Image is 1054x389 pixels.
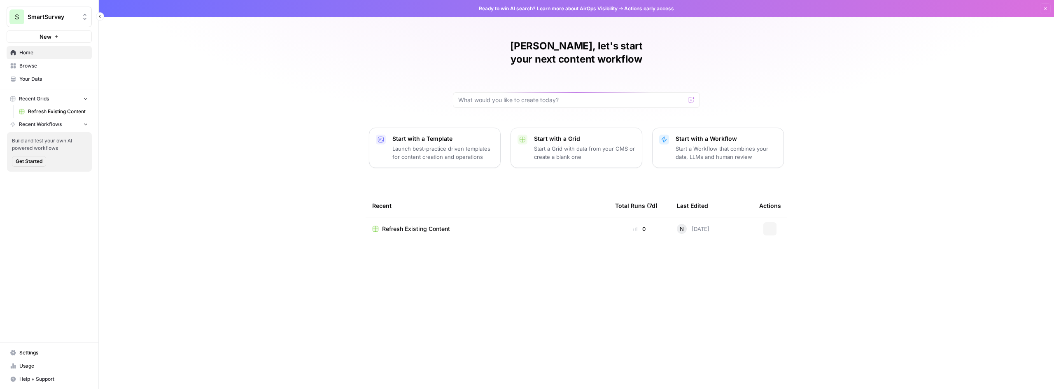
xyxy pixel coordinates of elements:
p: Launch best-practice driven templates for content creation and operations [392,144,494,161]
span: Refresh Existing Content [382,225,450,233]
span: Your Data [19,75,88,83]
button: Recent Workflows [7,118,92,130]
a: Learn more [537,5,564,12]
span: S [15,12,19,22]
p: Start a Grid with data from your CMS or create a blank one [534,144,635,161]
a: Your Data [7,72,92,86]
div: Total Runs (7d) [615,194,658,217]
div: 0 [615,225,664,233]
p: Start with a Workflow [676,135,777,143]
span: Ready to win AI search? about AirOps Visibility [479,5,618,12]
span: Get Started [16,158,42,165]
a: Browse [7,59,92,72]
p: Start with a Template [392,135,494,143]
button: Get Started [12,156,46,167]
button: Recent Grids [7,93,92,105]
button: New [7,30,92,43]
a: Refresh Existing Content [15,105,92,118]
a: Refresh Existing Content [372,225,602,233]
a: Home [7,46,92,59]
span: Home [19,49,88,56]
span: Browse [19,62,88,70]
h1: [PERSON_NAME], let's start your next content workflow [453,40,700,66]
span: Settings [19,349,88,356]
span: Actions early access [624,5,674,12]
span: Usage [19,362,88,370]
span: SmartSurvey [28,13,77,21]
a: Settings [7,346,92,359]
p: Start with a Grid [534,135,635,143]
span: Recent Grids [19,95,49,102]
a: Usage [7,359,92,373]
span: New [40,33,51,41]
span: Refresh Existing Content [28,108,88,115]
button: Start with a GridStart a Grid with data from your CMS or create a blank one [511,128,642,168]
button: Start with a WorkflowStart a Workflow that combines your data, LLMs and human review [652,128,784,168]
span: Recent Workflows [19,121,62,128]
div: Actions [759,194,781,217]
span: N [680,225,684,233]
div: Last Edited [677,194,708,217]
div: Recent [372,194,602,217]
input: What would you like to create today? [458,96,685,104]
span: Help + Support [19,375,88,383]
span: Build and test your own AI powered workflows [12,137,87,152]
button: Workspace: SmartSurvey [7,7,92,27]
div: [DATE] [677,224,709,234]
button: Help + Support [7,373,92,386]
button: Start with a TemplateLaunch best-practice driven templates for content creation and operations [369,128,501,168]
p: Start a Workflow that combines your data, LLMs and human review [676,144,777,161]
